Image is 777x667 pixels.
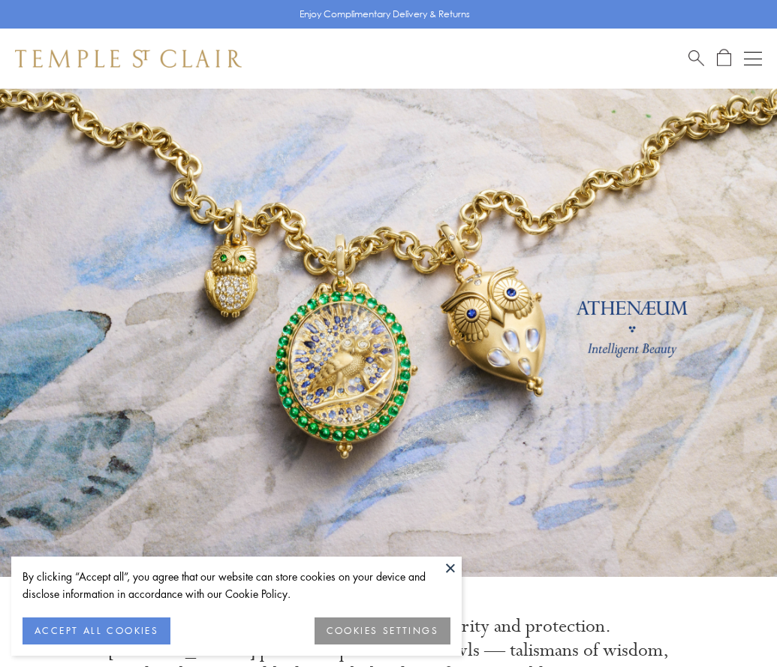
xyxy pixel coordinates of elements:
[15,50,242,68] img: Temple St. Clair
[300,7,470,22] p: Enjoy Complimentary Delivery & Returns
[23,568,450,602] div: By clicking “Accept all”, you agree that our website can store cookies on your device and disclos...
[23,617,170,644] button: ACCEPT ALL COOKIES
[315,617,450,644] button: COOKIES SETTINGS
[688,49,704,68] a: Search
[744,50,762,68] button: Open navigation
[717,49,731,68] a: Open Shopping Bag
